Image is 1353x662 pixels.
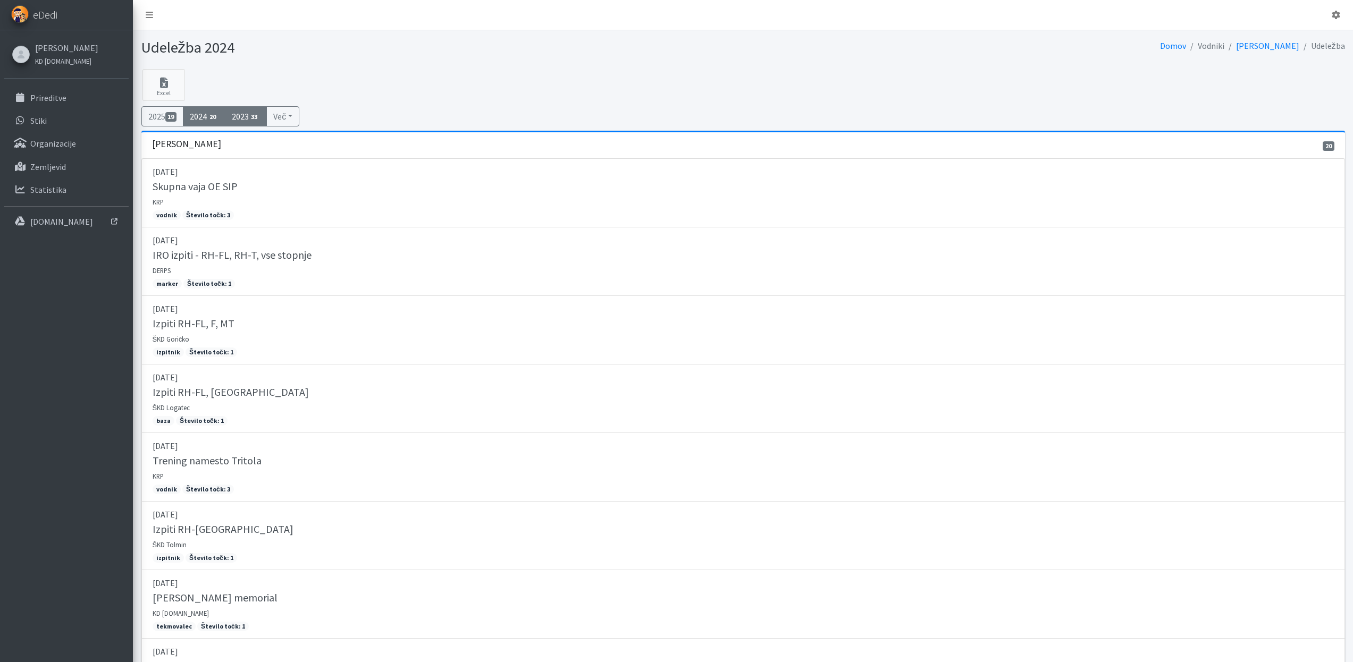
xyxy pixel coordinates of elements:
span: 20 [1323,141,1334,151]
h5: [PERSON_NAME] memorial [153,591,278,604]
a: Prireditve [4,87,129,108]
li: Udeležba [1299,38,1345,54]
small: ŠKD Logatec [153,403,190,412]
a: [DATE] Izpiti RH-FL, [GEOGRAPHIC_DATA] ŠKD Logatec baza Število točk: 1 [141,364,1345,433]
span: 20 [207,112,219,122]
p: [DATE] [153,302,1334,315]
span: Število točk: 1 [186,553,237,563]
a: [DATE] Skupna vaja OE SIP KRP vodnik Število točk: 3 [141,158,1345,227]
span: baza [153,416,174,426]
h5: Izpiti RH-FL, F, MT [153,317,234,330]
span: eDedi [33,7,57,23]
a: [DATE] IRO izpiti - RH-FL, RH-T, vse stopnje DERPS marker Število točk: 1 [141,227,1345,296]
a: [DATE] Izpiti RH-[GEOGRAPHIC_DATA] ŠKD Tolmin izpitnik Število točk: 1 [141,502,1345,570]
a: 202420 [183,106,225,126]
span: izpitnik [153,553,184,563]
h1: Udeležba 2024 [141,38,739,57]
span: Število točk: 1 [186,347,237,357]
h5: IRO izpiti - RH-FL, RH-T, vse stopnje [153,249,312,261]
a: [PERSON_NAME] [1236,40,1299,51]
span: Število točk: 1 [183,279,235,288]
small: KD [DOMAIN_NAME] [35,57,91,65]
small: KRP [153,472,164,480]
p: [DATE] [153,234,1334,247]
span: Število točk: 3 [182,210,234,220]
p: [DOMAIN_NAME] [30,216,93,227]
h5: Skupna vaja OE SIP [153,180,238,193]
a: [DOMAIN_NAME] [4,211,129,232]
small: KD [DOMAIN_NAME] [153,609,209,617]
small: KRP [153,198,164,206]
a: Excel [142,69,185,101]
p: Zemljevid [30,162,66,172]
span: Število točk: 3 [182,485,234,494]
span: tekmovalec [153,622,196,631]
h5: Izpiti RH-FL, [GEOGRAPHIC_DATA] [153,386,309,398]
small: DERPS [153,266,171,275]
a: 202333 [225,106,267,126]
p: Statistika [30,184,66,195]
span: vodnik [153,485,181,494]
span: 19 [165,112,177,122]
span: vodnik [153,210,181,220]
small: ŠKD Tolmin [153,540,187,549]
h3: [PERSON_NAME] [152,139,221,150]
a: Stiki [4,110,129,131]
p: [DATE] [153,576,1334,589]
a: [PERSON_NAME] [35,41,98,54]
p: Stiki [30,115,47,126]
a: Zemljevid [4,156,129,177]
p: [DATE] [153,439,1334,452]
span: 33 [249,112,260,122]
a: [DATE] [PERSON_NAME] memorial KD [DOMAIN_NAME] tekmovalec Število točk: 1 [141,570,1345,639]
p: [DATE] [153,508,1334,521]
small: ŠKD Goričko [153,335,190,343]
span: Število točk: 1 [176,416,228,426]
span: marker [153,279,182,288]
a: 202519 [141,106,184,126]
a: Statistika [4,179,129,200]
li: Vodniki [1186,38,1224,54]
img: eDedi [11,5,29,23]
p: [DATE] [153,645,1334,658]
p: Prireditve [30,92,66,103]
a: Organizacije [4,133,129,154]
a: KD [DOMAIN_NAME] [35,54,98,67]
h5: Trening namesto Tritola [153,454,262,467]
h5: Izpiti RH-[GEOGRAPHIC_DATA] [153,523,293,536]
a: Domov [1160,40,1186,51]
span: izpitnik [153,347,184,357]
p: Organizacije [30,138,76,149]
span: Število točk: 1 [197,622,249,631]
a: [DATE] Trening namesto Tritola KRP vodnik Število točk: 3 [141,433,1345,502]
a: [DATE] Izpiti RH-FL, F, MT ŠKD Goričko izpitnik Število točk: 1 [141,296,1345,364]
p: [DATE] [153,165,1334,178]
button: Več [266,106,299,126]
p: [DATE] [153,371,1334,384]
